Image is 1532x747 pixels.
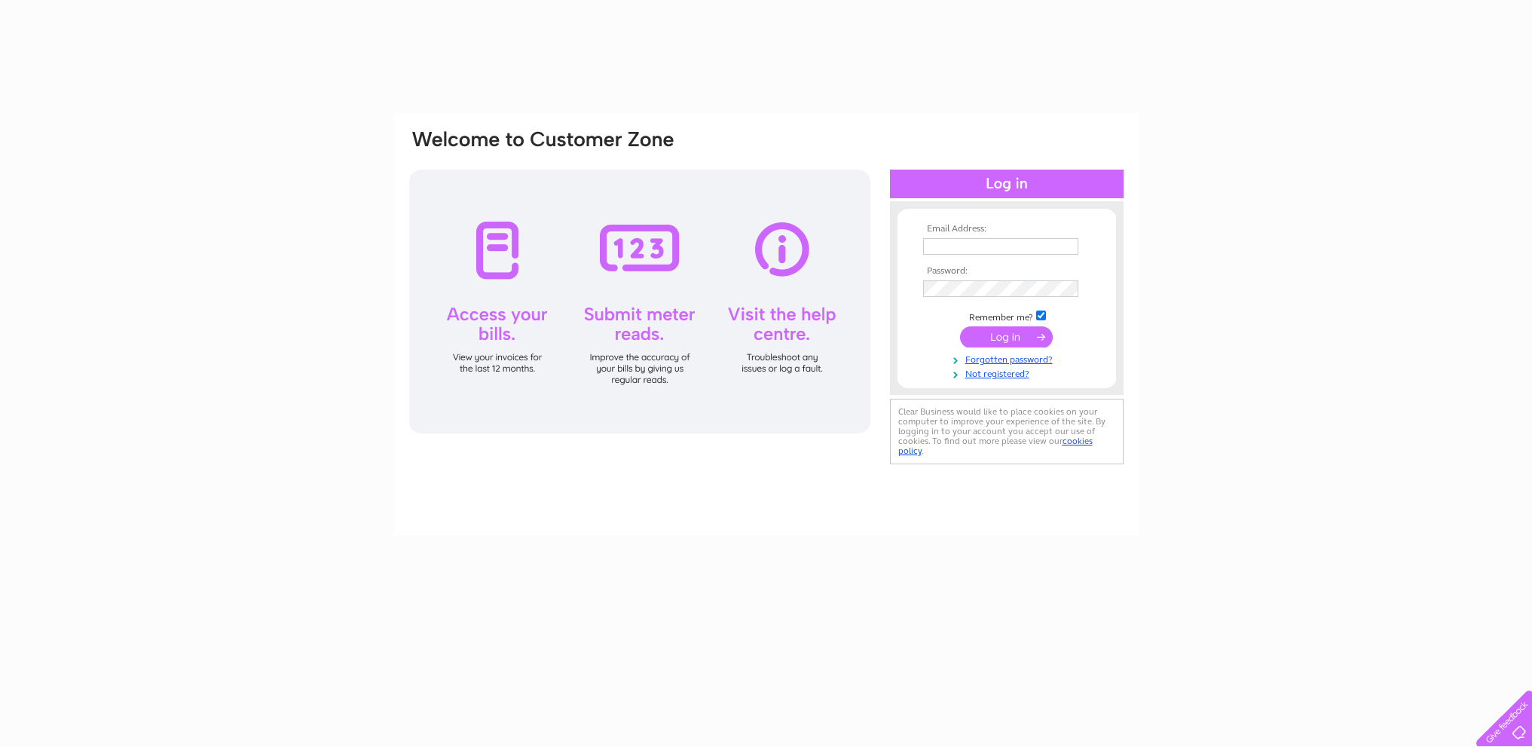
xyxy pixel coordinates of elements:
a: Not registered? [923,366,1094,380]
div: Clear Business would like to place cookies on your computer to improve your experience of the sit... [890,399,1124,464]
input: Submit [960,326,1053,347]
th: Password: [919,266,1094,277]
a: Forgotten password? [923,351,1094,366]
th: Email Address: [919,224,1094,234]
a: cookies policy [898,436,1093,456]
td: Remember me? [919,308,1094,323]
